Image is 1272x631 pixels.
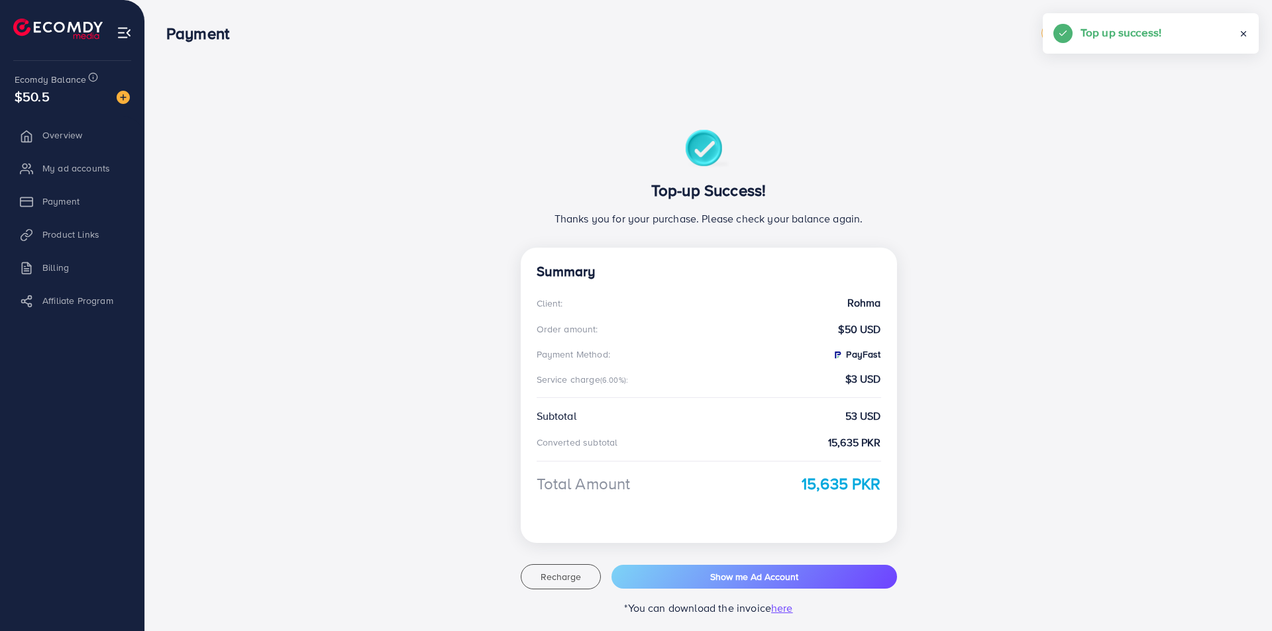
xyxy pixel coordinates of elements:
[537,348,610,361] div: Payment Method:
[1081,24,1161,41] h5: Top up success!
[845,409,881,424] strong: 53 USD
[845,371,881,387] strong: $3 USD
[521,564,602,589] button: Recharge
[13,19,103,39] img: logo
[611,565,896,589] button: Show me Ad Account
[1041,23,1145,43] a: metap_pakistan_001
[541,570,581,583] span: Recharge
[537,472,631,495] div: Total Amount
[537,322,598,336] div: Order amount:
[537,181,881,200] h3: Top-up Success!
[802,472,881,495] strong: 15,635 PKR
[537,264,881,280] h4: Summary
[710,570,798,583] span: Show me Ad Account
[832,348,880,361] strong: PayFast
[537,211,881,226] p: Thanks you for your purchase. Please check your balance again.
[166,24,240,43] h3: Payment
[832,350,843,360] img: PayFast
[600,375,628,385] small: (6.00%):
[117,25,132,40] img: menu
[537,373,633,386] div: Service charge
[771,601,793,615] span: here
[15,87,50,106] span: $50.5
[537,436,618,449] div: Converted subtotal
[15,73,86,86] span: Ecomdy Balance
[537,297,563,310] div: Client:
[838,322,880,337] strong: $50 USD
[847,295,881,311] strong: Rohma
[685,130,732,170] img: success
[828,435,881,450] strong: 15,635 PKR
[521,600,897,616] p: *You can download the invoice
[117,91,130,104] img: image
[537,409,576,424] div: Subtotal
